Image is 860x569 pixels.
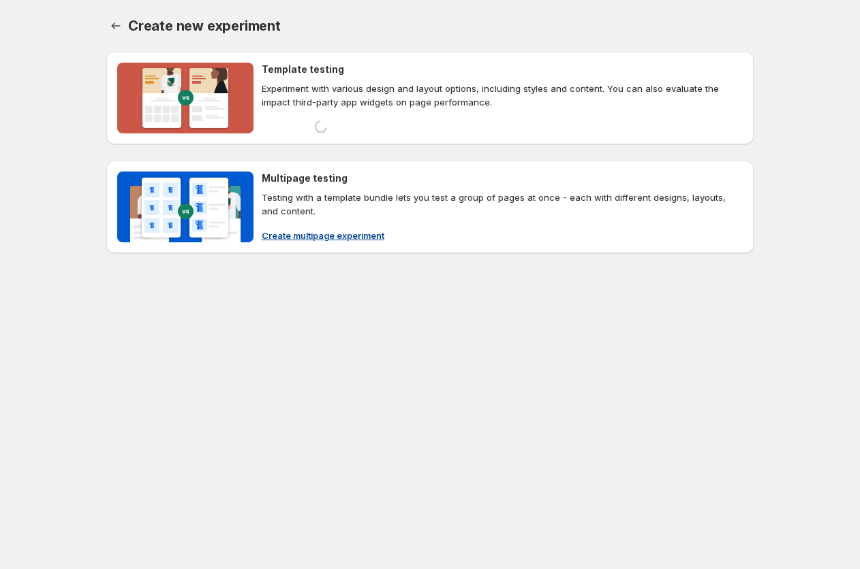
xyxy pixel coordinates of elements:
[262,172,348,185] h4: Multipage testing
[262,191,743,218] p: Testing with a template bundle lets you test a group of pages at once - each with different desig...
[117,172,254,242] img: Multipage testing
[262,229,384,242] span: Create multipage experiment
[262,63,344,76] h4: Template testing
[117,63,254,133] img: Template testing
[106,16,125,35] button: Back
[128,18,281,34] span: Create new experiment
[262,82,743,109] p: Experiment with various design and layout options, including styles and content. You can also eva...
[254,225,393,246] button: Create multipage experiment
